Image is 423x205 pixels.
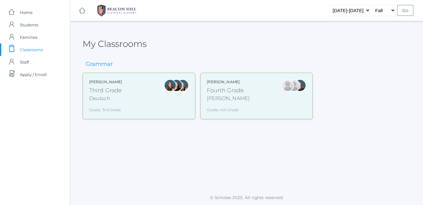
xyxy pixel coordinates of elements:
div: [PERSON_NAME] [89,79,122,85]
span: Classrooms [20,43,43,56]
div: Andrea Deutsch [164,79,176,92]
p: © Scholae 2025. All rights reserved. [70,194,423,201]
div: Deutsch [89,95,122,102]
input: Go [397,5,413,16]
h3: Grammar [83,61,116,67]
div: [PERSON_NAME] [207,79,250,85]
div: Katie Watters [170,79,183,92]
span: Staff [20,56,29,68]
span: Apply / Enroll [20,68,47,81]
div: Grade: 3rd Grade [89,105,122,113]
div: Grade: 4th Grade [207,105,250,113]
h2: My Classrooms [83,39,147,49]
span: Home [20,6,33,19]
div: Ellie Bradley [294,79,306,92]
div: Lydia Chaffin [281,79,294,92]
div: Fourth Grade [207,86,250,95]
div: Third Grade [89,86,122,95]
div: [PERSON_NAME] [207,95,250,102]
img: BHCALogos-05-308ed15e86a5a0abce9b8dd61676a3503ac9727e845dece92d48e8588c001991.png [93,3,140,18]
div: Juliana Fowler [176,79,189,92]
span: Students [20,19,38,31]
span: Families [20,31,37,43]
div: Heather Porter [288,79,300,92]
